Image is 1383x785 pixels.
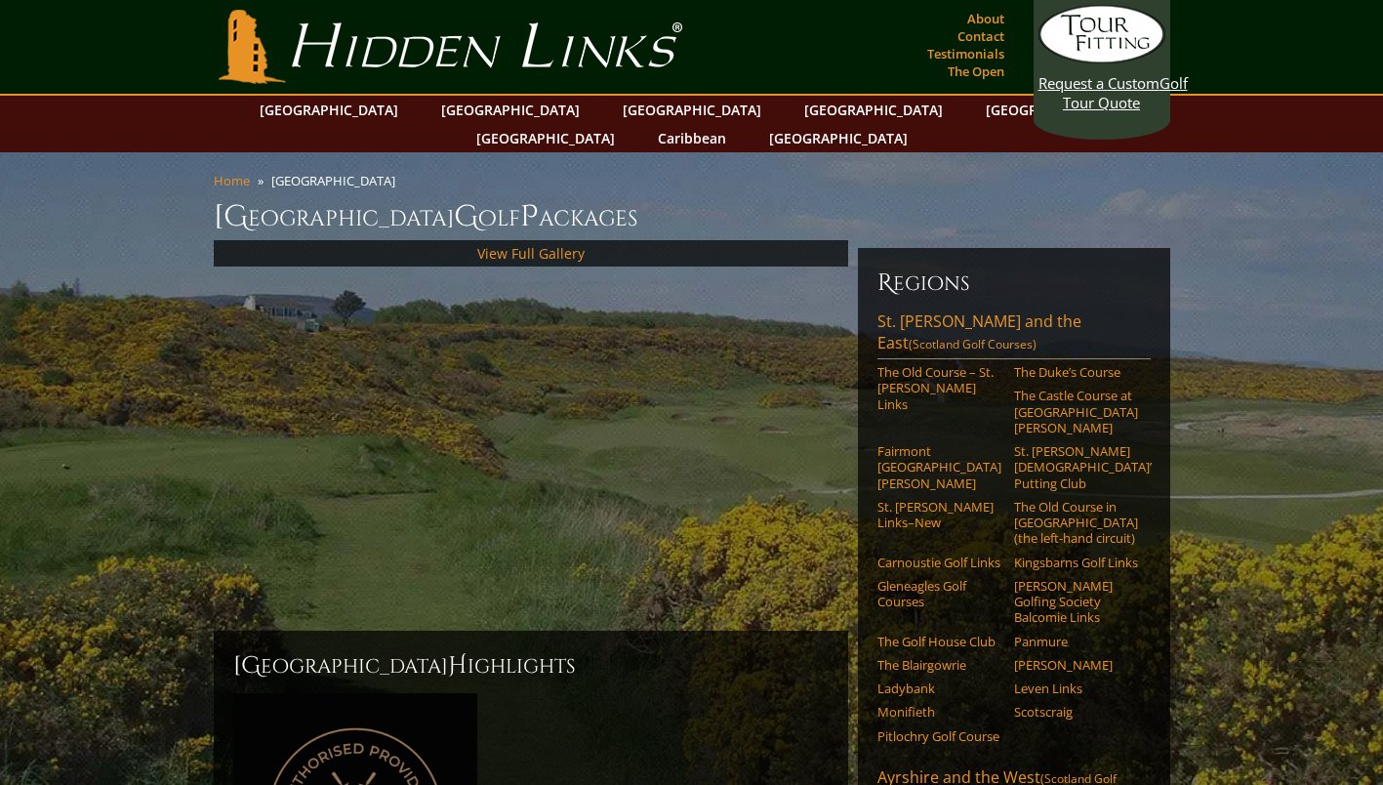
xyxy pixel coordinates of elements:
a: [GEOGRAPHIC_DATA] [431,96,590,124]
h2: [GEOGRAPHIC_DATA] ighlights [233,650,829,682]
a: Carnoustie Golf Links [877,555,1001,570]
h1: [GEOGRAPHIC_DATA] olf ackages [214,197,1170,236]
a: The Blairgowrie [877,657,1001,673]
span: P [520,197,539,236]
a: Home [214,172,250,189]
a: Ladybank [877,681,1001,696]
a: The Open [943,58,1009,85]
a: Kingsbarns Golf Links [1014,555,1138,570]
span: H [448,650,468,682]
a: The Old Course in [GEOGRAPHIC_DATA] (the left-hand circuit) [1014,499,1138,547]
a: Testimonials [922,40,1009,67]
a: Request a CustomGolf Tour Quote [1038,5,1165,112]
a: [GEOGRAPHIC_DATA] [467,124,625,152]
span: (Scotland Golf Courses) [909,336,1037,352]
a: Caribbean [648,124,736,152]
a: St. [PERSON_NAME] Links–New [877,499,1001,531]
a: View Full Gallery [477,244,585,263]
a: The Golf House Club [877,634,1001,649]
a: [GEOGRAPHIC_DATA] [976,96,1134,124]
a: Contact [953,22,1009,50]
a: Fairmont [GEOGRAPHIC_DATA][PERSON_NAME] [877,443,1001,491]
a: Pitlochry Golf Course [877,728,1001,744]
a: Scotscraig [1014,704,1138,720]
a: Monifieth [877,704,1001,720]
a: [GEOGRAPHIC_DATA] [250,96,408,124]
a: [GEOGRAPHIC_DATA] [794,96,953,124]
a: The Castle Course at [GEOGRAPHIC_DATA][PERSON_NAME] [1014,388,1138,435]
a: [GEOGRAPHIC_DATA] [613,96,771,124]
a: [GEOGRAPHIC_DATA] [759,124,917,152]
span: Request a Custom [1038,73,1159,93]
a: St. [PERSON_NAME] and the East(Scotland Golf Courses) [877,310,1151,359]
a: The Duke’s Course [1014,364,1138,380]
a: [PERSON_NAME] [1014,657,1138,673]
a: St. [PERSON_NAME] [DEMOGRAPHIC_DATA]’ Putting Club [1014,443,1138,491]
span: G [454,197,478,236]
li: [GEOGRAPHIC_DATA] [271,172,403,189]
a: Leven Links [1014,681,1138,696]
a: Gleneagles Golf Courses [877,578,1001,610]
a: About [962,5,1009,32]
a: Panmure [1014,634,1138,649]
a: [PERSON_NAME] Golfing Society Balcomie Links [1014,578,1138,626]
a: The Old Course – St. [PERSON_NAME] Links [877,364,1001,412]
h6: Regions [877,268,1151,299]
